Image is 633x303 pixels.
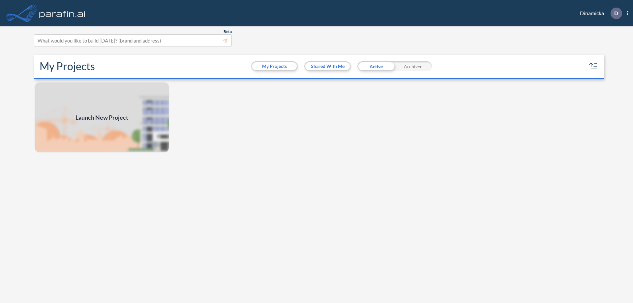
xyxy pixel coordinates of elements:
[395,61,432,71] div: Archived
[224,29,232,34] span: Beta
[75,113,128,122] span: Launch New Project
[357,61,395,71] div: Active
[34,82,169,153] img: add
[588,61,599,72] button: sort
[305,62,350,70] button: Shared With Me
[570,8,628,19] div: Dinamicka
[614,10,618,16] p: D
[252,62,297,70] button: My Projects
[38,7,87,20] img: logo
[40,60,95,73] h2: My Projects
[34,82,169,153] a: Launch New Project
